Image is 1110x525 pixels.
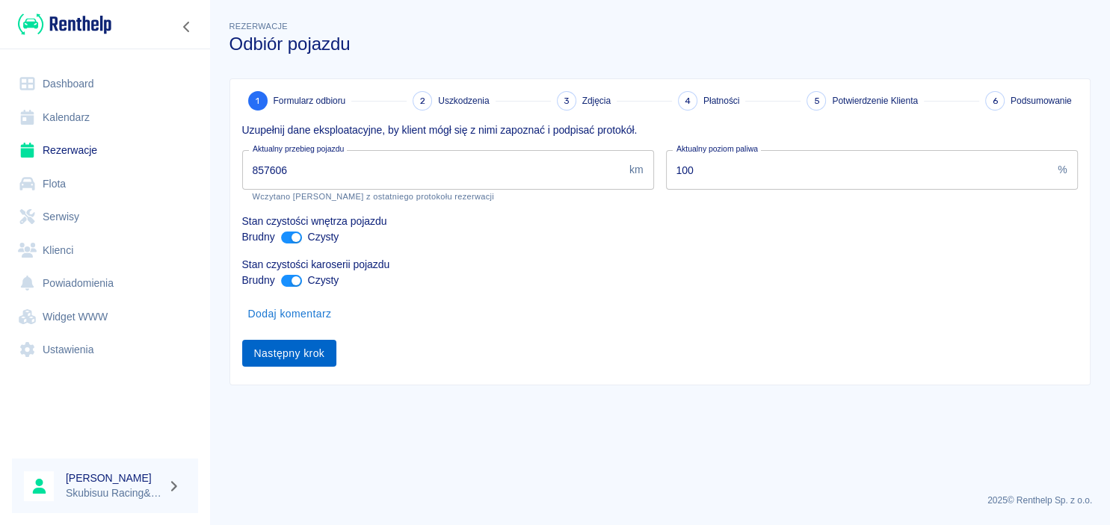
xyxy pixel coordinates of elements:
[582,94,611,108] span: Zdjęcia
[229,22,288,31] span: Rezerwacje
[420,93,425,109] span: 2
[256,93,259,109] span: 1
[12,267,198,300] a: Powiadomienia
[12,200,198,234] a: Serwisy
[242,214,1078,229] p: Stan czystości wnętrza pojazdu
[229,34,1091,55] h3: Odbiór pojazdu
[12,234,198,267] a: Klienci
[227,494,1092,507] p: 2025 © Renthelp Sp. z o.o.
[18,12,111,37] img: Renthelp logo
[242,122,1078,138] p: Uzupełnij dane eksploatacyjne, by klient mógł się z nimi zapoznać i podpisać protokół.
[12,300,198,334] a: Widget WWW
[242,300,338,328] button: Dodaj komentarz
[438,94,489,108] span: Uszkodzenia
[703,94,739,108] span: Płatności
[66,485,161,501] p: Skubisuu Racing&Rent
[813,93,819,109] span: 5
[12,101,198,134] a: Kalendarz
[676,143,758,155] label: Aktualny poziom paliwa
[274,94,346,108] span: Formularz odbioru
[629,162,644,178] p: km
[66,470,161,485] h6: [PERSON_NAME]
[12,333,198,367] a: Ustawienia
[308,273,339,288] p: Czysty
[253,143,344,155] label: Aktualny przebieg pojazdu
[308,229,339,245] p: Czysty
[242,273,275,288] p: Brudny
[12,167,198,201] a: Flota
[12,12,111,37] a: Renthelp logo
[242,257,1078,273] p: Stan czystości karoserii pojazdu
[832,94,918,108] span: Potwierdzenie Klienta
[253,192,644,202] p: Wczytano [PERSON_NAME] z ostatniego protokołu rezerwacji
[242,229,275,245] p: Brudny
[242,340,337,367] button: Następny krok
[12,134,198,167] a: Rezerwacje
[992,93,997,109] span: 6
[12,67,198,101] a: Dashboard
[1058,162,1067,178] p: %
[176,17,198,37] button: Zwiń nawigację
[564,93,570,109] span: 3
[1011,94,1072,108] span: Podsumowanie
[685,93,691,109] span: 4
